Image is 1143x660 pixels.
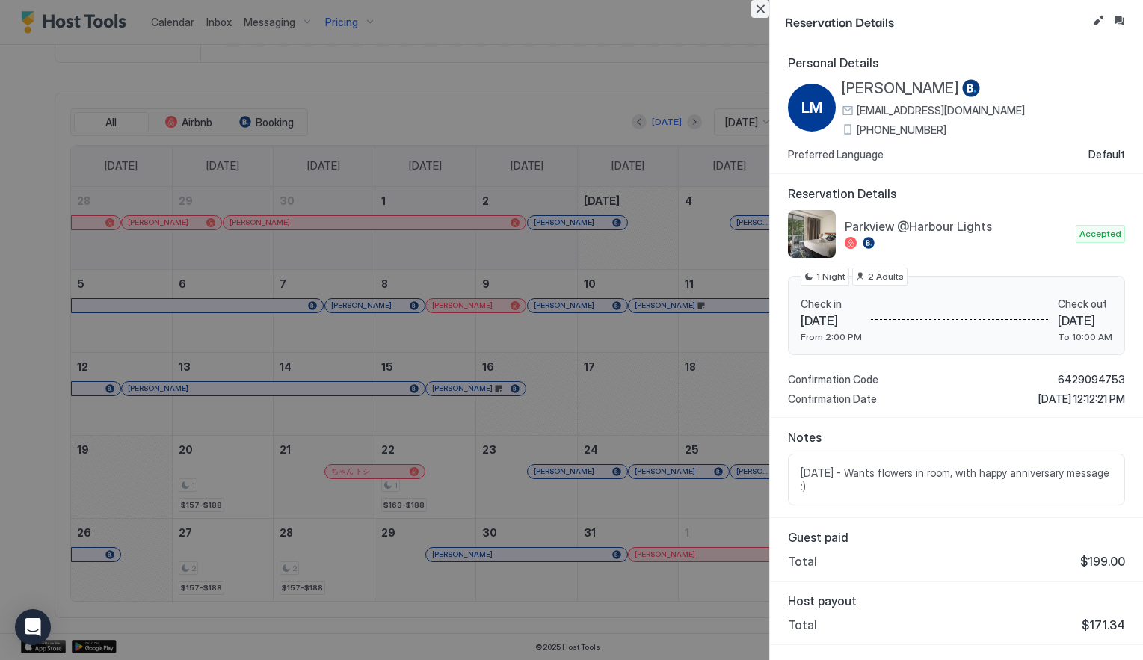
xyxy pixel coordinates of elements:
[788,530,1125,545] span: Guest paid
[788,392,877,406] span: Confirmation Date
[785,12,1086,31] span: Reservation Details
[1058,331,1112,342] span: To 10:00 AM
[1110,12,1128,30] button: Inbox
[857,104,1025,117] span: [EMAIL_ADDRESS][DOMAIN_NAME]
[801,96,822,119] span: LM
[857,123,946,137] span: [PHONE_NUMBER]
[788,186,1125,201] span: Reservation Details
[816,270,845,283] span: 1 Night
[1079,227,1121,241] span: Accepted
[788,554,817,569] span: Total
[1058,373,1125,386] span: 6429094753
[15,609,51,645] div: Open Intercom Messenger
[868,270,904,283] span: 2 Adults
[1082,617,1125,632] span: $171.34
[1088,148,1125,161] span: Default
[1038,392,1125,406] span: [DATE] 12:12:21 PM
[788,148,884,161] span: Preferred Language
[788,593,1125,608] span: Host payout
[1089,12,1107,30] button: Edit reservation
[801,466,1112,493] span: [DATE] - Wants flowers in room, with happy anniversary message :)
[788,430,1125,445] span: Notes
[788,617,817,632] span: Total
[801,297,862,311] span: Check in
[788,373,878,386] span: Confirmation Code
[1080,554,1125,569] span: $199.00
[788,55,1125,70] span: Personal Details
[1058,313,1112,328] span: [DATE]
[801,331,862,342] span: From 2:00 PM
[801,313,862,328] span: [DATE]
[788,210,836,258] div: listing image
[1058,297,1112,311] span: Check out
[842,79,959,98] span: [PERSON_NAME]
[845,219,1070,234] span: Parkview @Harbour Lights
